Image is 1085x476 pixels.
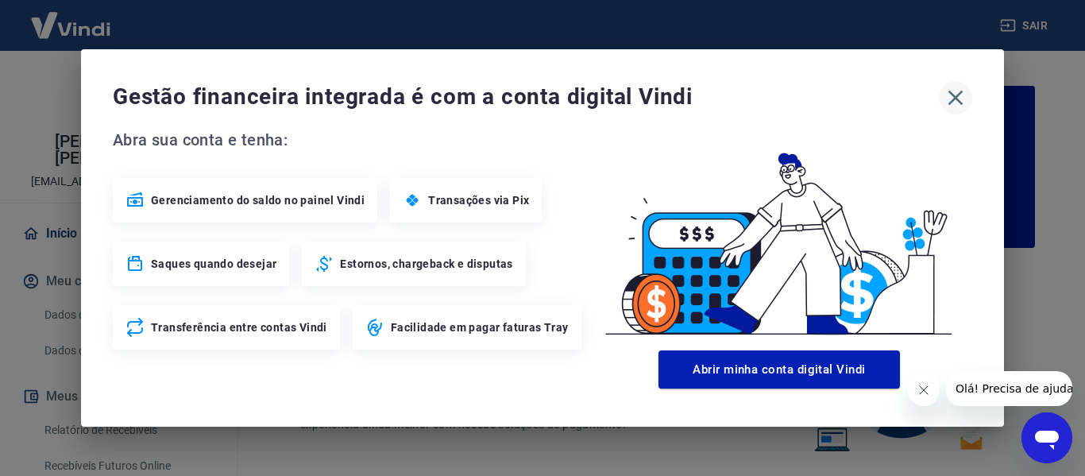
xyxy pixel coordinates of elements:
[586,127,972,344] img: Good Billing
[658,350,900,389] button: Abrir minha conta digital Vindi
[946,371,1072,406] iframe: Mensagem da empresa
[151,256,276,272] span: Saques quando desejar
[908,374,940,406] iframe: Fechar mensagem
[391,319,569,335] span: Facilidade em pagar faturas Tray
[428,192,529,208] span: Transações via Pix
[1021,412,1072,463] iframe: Botão para abrir a janela de mensagens
[113,81,939,113] span: Gestão financeira integrada é com a conta digital Vindi
[10,11,133,24] span: Olá! Precisa de ajuda?
[113,127,586,153] span: Abra sua conta e tenha:
[151,319,327,335] span: Transferência entre contas Vindi
[151,192,365,208] span: Gerenciamento do saldo no painel Vindi
[340,256,512,272] span: Estornos, chargeback e disputas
